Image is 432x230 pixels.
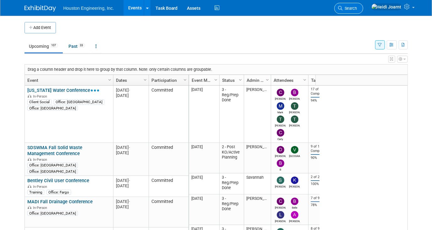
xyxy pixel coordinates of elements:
div: [DATE] [116,145,146,150]
span: In-Person [33,185,49,189]
div: Belle Reeve [289,205,300,209]
td: [DATE] [189,194,219,225]
a: Column Settings [106,75,113,84]
td: [DATE] [189,86,219,143]
div: Office: [GEOGRAPHIC_DATA] [27,163,78,168]
span: Column Settings [265,77,270,82]
span: Column Settings [107,77,112,82]
td: Committed [149,86,189,143]
button: Add Event [25,22,56,33]
a: Column Settings [237,75,244,84]
div: Vienne Guncheon [289,154,300,158]
a: Participation [151,75,184,86]
div: [DATE] [116,150,146,155]
a: Search [334,3,363,14]
img: B Peschong [277,160,284,167]
div: [DATE] [116,183,146,188]
span: Column Settings [183,77,188,82]
img: Vienne Guncheon [291,146,298,154]
td: [DATE] [189,173,219,194]
td: Committed [149,176,189,197]
a: SDSWMA Fall Solid Waste Management Conference [27,145,82,156]
div: Mark Jacobs [275,110,286,114]
div: Tristan Balmer [289,123,300,127]
a: Attendees [274,75,304,86]
div: [DATE] [116,93,146,98]
div: Ted Bridges [289,110,300,114]
img: Taylor Bunton [277,115,284,123]
span: Houston Engineering, Inc. [63,6,114,11]
img: In-Person Event [28,94,31,98]
span: In-Person [33,158,49,162]
img: Stan Hanson [277,177,284,184]
span: - [129,145,130,150]
a: MADI Fall Drainage Conference [27,199,93,205]
div: B Peschong [275,167,286,171]
span: 107 [50,43,58,48]
div: 100% [311,182,337,186]
img: Tristan Balmer [291,115,298,123]
span: Column Settings [213,77,218,82]
a: Tasks [311,75,336,86]
span: Search [343,6,357,11]
span: - [129,178,130,183]
a: Column Settings [212,75,219,84]
img: Adam Nies [291,211,298,219]
span: In-Person [33,94,49,98]
div: Training [27,190,44,195]
div: [DATE] [116,204,146,210]
div: Office: [GEOGRAPHIC_DATA] [27,106,78,111]
td: [PERSON_NAME] [244,143,271,173]
img: Kevin Cochran [291,177,298,184]
div: 17 of 18 Complete [311,87,337,96]
td: [PERSON_NAME] [244,86,271,143]
a: Admin Lead [247,75,267,86]
span: Column Settings [302,77,307,82]
div: 2 of 2 Complete [311,175,337,179]
span: - [129,88,130,93]
a: Column Settings [182,75,189,84]
a: Column Settings [301,75,308,84]
div: Carly Wagner [275,137,286,141]
div: Chris Otterness [275,205,286,209]
a: Event Month [192,75,215,86]
a: Dates [116,75,145,86]
div: Lisa Odens [275,219,286,223]
div: 9 of 10 Complete [311,144,337,153]
div: Office: [GEOGRAPHIC_DATA] [27,211,78,216]
div: 90% [311,156,337,160]
img: Ted Bridges [291,102,298,110]
span: Column Settings [238,77,243,82]
img: Carly Wagner [277,129,284,137]
div: [DATE] [116,199,146,204]
img: Chris Otterness [277,198,284,205]
img: ExhibitDay [25,5,56,12]
div: 94% [311,98,337,103]
img: Heidi Joarnt [371,3,402,10]
span: In-Person [33,206,49,210]
td: Committed [149,197,189,227]
img: In-Person Event [28,158,31,161]
td: 3 - Reg/Prep Done [219,86,244,143]
td: Savannah [244,173,271,194]
a: Past33 [64,40,90,52]
a: Bentley Civil User Conference [27,178,89,183]
div: [DATE] [116,178,146,183]
img: Bret Zimmerman [291,89,298,96]
img: Lisa Odens [277,211,284,219]
a: Status [222,75,240,86]
img: In-Person Event [28,206,31,209]
td: 3 - Reg/Prep Done [219,173,244,194]
td: [PERSON_NAME] [244,194,271,225]
a: Event [27,75,109,86]
td: [DATE] [189,143,219,173]
div: [DATE] [116,87,146,93]
div: Office: Fargo [46,190,71,195]
div: Office: [GEOGRAPHIC_DATA] [54,99,104,104]
a: [US_STATE] Water Conference [27,87,100,93]
span: - [129,199,130,204]
a: Column Settings [142,75,149,84]
div: Adam Nies [289,219,300,223]
span: 33 [78,43,85,48]
a: Column Settings [264,75,271,84]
